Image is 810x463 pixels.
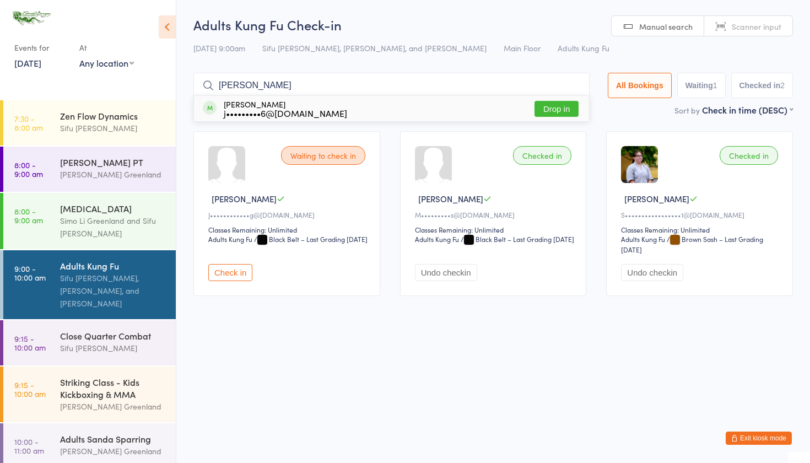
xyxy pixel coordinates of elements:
[60,110,166,122] div: Zen Flow Dynamics
[60,272,166,310] div: Sifu [PERSON_NAME], [PERSON_NAME], and [PERSON_NAME]
[3,367,176,422] a: 9:15 -10:00 amStriking Class - Kids Kickboxing & MMA[PERSON_NAME] Greenland
[513,146,571,165] div: Checked in
[732,21,781,32] span: Scanner input
[208,234,252,244] div: Adults Kung Fu
[3,193,176,249] a: 8:00 -9:00 am[MEDICAL_DATA]Simo Li Greenland and Sifu [PERSON_NAME]
[11,8,52,28] img: Emerald Dragon Martial Arts Pty Ltd
[254,234,368,244] span: / Black Belt – Last Grading [DATE]
[731,73,793,98] button: Checked in2
[208,225,369,234] div: Classes Remaining: Unlimited
[534,101,579,117] button: Drop in
[415,225,575,234] div: Classes Remaining: Unlimited
[212,193,277,204] span: [PERSON_NAME]
[3,250,176,319] a: 9:00 -10:00 amAdults Kung FuSifu [PERSON_NAME], [PERSON_NAME], and [PERSON_NAME]
[608,73,672,98] button: All Bookings
[3,100,176,146] a: 7:30 -8:00 amZen Flow DynamicsSifu [PERSON_NAME]
[60,122,166,134] div: Sifu [PERSON_NAME]
[193,73,590,98] input: Search
[14,437,44,455] time: 10:00 - 11:00 am
[60,376,166,400] div: Striking Class - Kids Kickboxing & MMA
[415,210,575,219] div: M•••••••••s@[DOMAIN_NAME]
[208,210,369,219] div: J••••••••••••g@[DOMAIN_NAME]
[621,234,763,254] span: / Brown Sash – Last Grading [DATE]
[3,320,176,365] a: 9:15 -10:00 amClose Quarter CombatSifu [PERSON_NAME]
[621,225,781,234] div: Classes Remaining: Unlimited
[14,380,46,398] time: 9:15 - 10:00 am
[720,146,778,165] div: Checked in
[415,234,459,244] div: Adults Kung Fu
[224,109,347,117] div: j•••••••••6@[DOMAIN_NAME]
[14,207,43,224] time: 8:00 - 9:00 am
[60,260,166,272] div: Adults Kung Fu
[208,264,252,281] button: Check in
[14,57,41,69] a: [DATE]
[60,330,166,342] div: Close Quarter Combat
[14,334,46,352] time: 9:15 - 10:00 am
[60,168,166,181] div: [PERSON_NAME] Greenland
[461,234,574,244] span: / Black Belt – Last Grading [DATE]
[3,147,176,192] a: 8:00 -9:00 am[PERSON_NAME] PT[PERSON_NAME] Greenland
[224,100,347,117] div: [PERSON_NAME]
[504,42,541,53] span: Main Floor
[674,105,700,116] label: Sort by
[14,160,43,178] time: 8:00 - 9:00 am
[780,81,785,90] div: 2
[621,146,658,183] img: image1740457270.png
[418,193,483,204] span: [PERSON_NAME]
[14,114,43,132] time: 7:30 - 8:00 am
[281,146,365,165] div: Waiting to check in
[558,42,609,53] span: Adults Kung Fu
[79,57,134,69] div: Any location
[621,210,781,219] div: S•••••••••••••••••1@[DOMAIN_NAME]
[14,39,68,57] div: Events for
[713,81,717,90] div: 1
[621,234,665,244] div: Adults Kung Fu
[702,104,793,116] div: Check in time (DESC)
[14,264,46,282] time: 9:00 - 10:00 am
[60,156,166,168] div: [PERSON_NAME] PT
[60,202,166,214] div: [MEDICAL_DATA]
[193,42,245,53] span: [DATE] 9:00am
[193,15,793,34] h2: Adults Kung Fu Check-in
[60,433,166,445] div: Adults Sanda Sparring
[79,39,134,57] div: At
[262,42,487,53] span: Sifu [PERSON_NAME], [PERSON_NAME], and [PERSON_NAME]
[60,445,166,457] div: [PERSON_NAME] Greenland
[415,264,477,281] button: Undo checkin
[639,21,693,32] span: Manual search
[677,73,726,98] button: Waiting1
[60,400,166,413] div: [PERSON_NAME] Greenland
[60,214,166,240] div: Simo Li Greenland and Sifu [PERSON_NAME]
[621,264,683,281] button: Undo checkin
[60,342,166,354] div: Sifu [PERSON_NAME]
[726,432,792,445] button: Exit kiosk mode
[624,193,689,204] span: [PERSON_NAME]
